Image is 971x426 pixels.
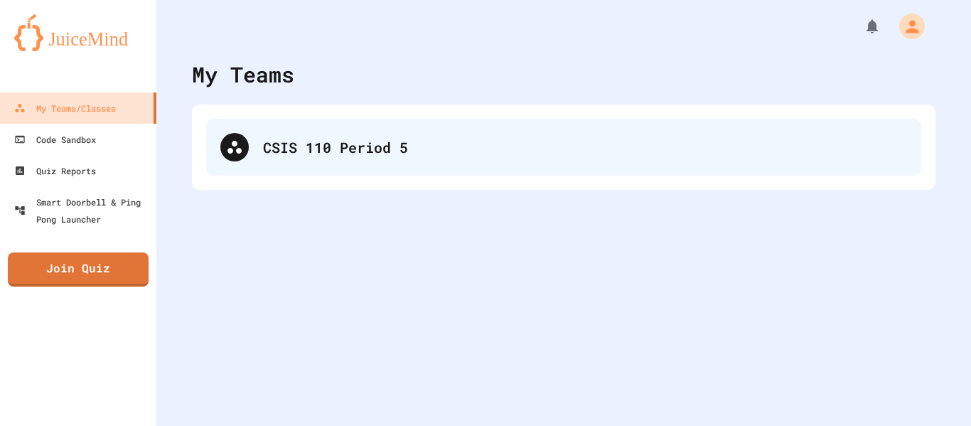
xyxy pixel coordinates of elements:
div: CSIS 110 Period 5 [263,137,907,158]
div: My Account [884,10,928,43]
div: Smart Doorbell & Ping Pong Launcher [14,193,151,228]
div: Code Sandbox [14,131,96,148]
div: My Teams [192,58,294,90]
img: logo-orange.svg [14,14,142,51]
div: CSIS 110 Period 5 [206,119,921,176]
div: Quiz Reports [14,162,96,179]
div: My Notifications [837,14,884,38]
a: Join Quiz [8,252,149,287]
div: My Teams/Classes [14,100,116,117]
